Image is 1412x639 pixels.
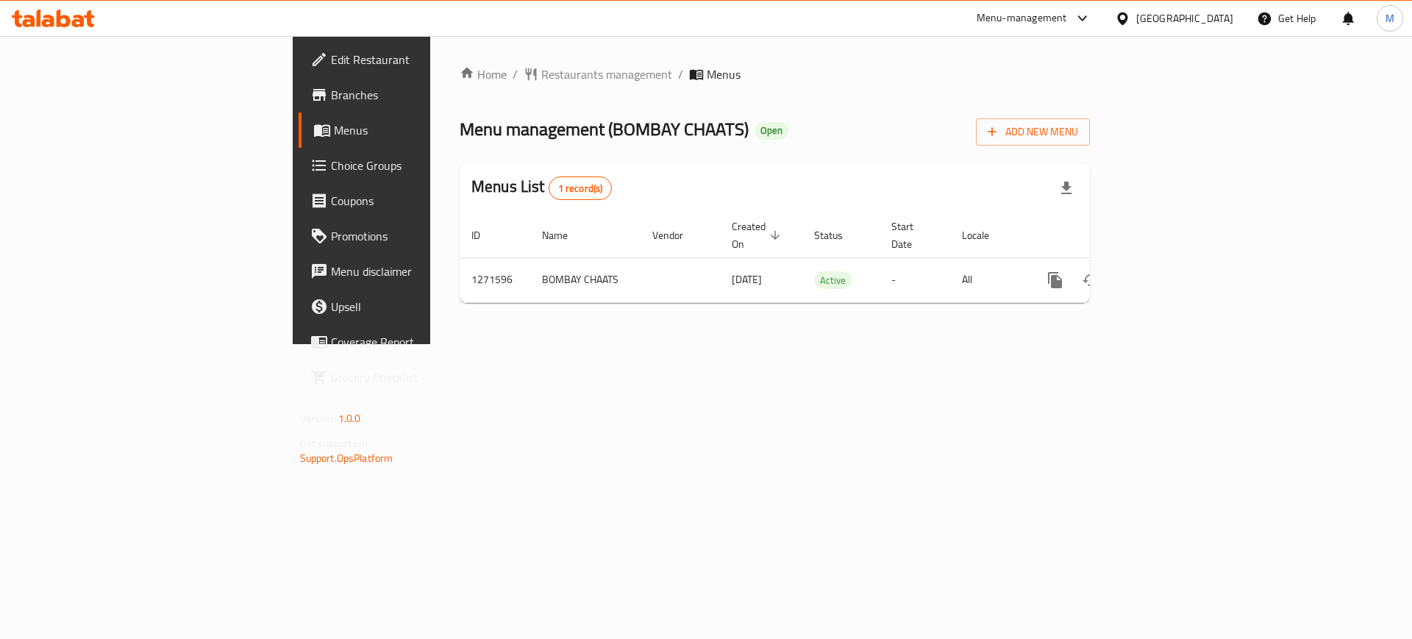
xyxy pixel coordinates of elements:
a: Grocery Checklist [299,360,529,395]
span: Menus [707,65,741,83]
table: enhanced table [460,213,1191,303]
a: Choice Groups [299,148,529,183]
div: [GEOGRAPHIC_DATA] [1136,10,1233,26]
div: Menu-management [977,10,1067,27]
span: Grocery Checklist [331,368,517,386]
span: Open [755,124,788,137]
span: M [1386,10,1394,26]
td: - [880,257,950,302]
button: Add New Menu [976,118,1090,146]
a: Upsell [299,289,529,324]
a: Coverage Report [299,324,529,360]
span: 1.0.0 [338,409,361,428]
span: Add New Menu [988,123,1078,141]
span: Name [542,226,587,244]
span: Status [814,226,862,244]
span: Menu disclaimer [331,263,517,280]
nav: breadcrumb [460,65,1090,83]
span: Edit Restaurant [331,51,517,68]
span: Get support on: [300,434,368,453]
span: Upsell [331,298,517,315]
a: Menu disclaimer [299,254,529,289]
span: [DATE] [732,270,762,289]
span: Locale [962,226,1008,244]
span: Created On [732,218,785,253]
a: Promotions [299,218,529,254]
td: All [950,257,1026,302]
span: Menus [334,121,517,139]
span: Choice Groups [331,157,517,174]
span: Version: [300,409,336,428]
a: Edit Restaurant [299,42,529,77]
span: Vendor [652,226,702,244]
button: Change Status [1073,263,1108,298]
div: Open [755,122,788,140]
li: / [678,65,683,83]
a: Coupons [299,183,529,218]
span: Coupons [331,192,517,210]
td: BOMBAY CHAATS [530,257,641,302]
span: Branches [331,86,517,104]
span: ID [471,226,499,244]
span: Coverage Report [331,333,517,351]
a: Restaurants management [524,65,672,83]
span: Menu management ( BOMBAY CHAATS ) [460,113,749,146]
h2: Menus List [471,176,612,200]
th: Actions [1026,213,1191,258]
a: Menus [299,113,529,148]
div: Active [814,271,852,289]
div: Total records count [549,176,613,200]
div: Export file [1049,171,1084,206]
span: 1 record(s) [549,182,612,196]
a: Support.OpsPlatform [300,449,393,468]
span: Start Date [891,218,933,253]
span: Promotions [331,227,517,245]
span: Active [814,272,852,289]
button: more [1038,263,1073,298]
span: Restaurants management [541,65,672,83]
a: Branches [299,77,529,113]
